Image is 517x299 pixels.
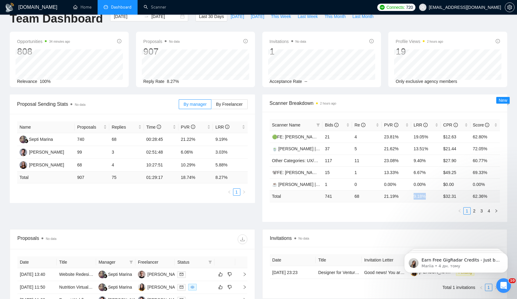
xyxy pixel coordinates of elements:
[423,123,428,127] span: info-circle
[117,39,121,43] span: info-circle
[231,13,244,20] span: [DATE]
[226,188,233,196] button: left
[441,131,470,143] td: $12.63
[325,13,346,20] span: This Month
[485,123,489,127] span: info-circle
[109,146,144,159] td: 3
[20,161,27,169] img: TB
[57,268,96,281] td: Website Redesign Needed for a Shift in Strategy.
[463,207,471,215] li: 1
[243,39,248,43] span: info-circle
[108,284,132,290] div: Septi Marina
[17,79,37,84] span: Relevance
[17,234,132,244] div: Proposals
[411,190,441,202] td: 9.18 %
[396,79,457,84] span: Only exclusive agency members
[111,5,131,10] span: Dashboard
[146,125,161,130] span: Time
[352,178,382,190] td: 0
[213,172,247,183] td: 8.27 %
[272,170,320,175] a: 🐨FE: [PERSON_NAME]
[180,272,183,276] span: mail
[492,284,500,291] button: right
[479,286,483,290] span: left
[99,271,106,278] img: SM
[24,139,28,143] img: gigradar-bm.png
[496,39,500,43] span: info-circle
[322,190,352,202] td: 741
[499,98,507,103] span: New
[144,133,178,146] td: 00:28:45
[17,121,75,133] th: Name
[57,256,96,268] th: Title
[238,272,247,276] span: right
[10,12,103,26] h1: Team Dashboard
[493,207,500,215] li: Next Page
[199,13,224,20] span: Last 30 Days
[17,172,75,183] td: Total
[411,178,441,190] td: 0.00%
[380,5,385,10] img: upwork-logo.png
[178,159,213,172] td: 10.29%
[470,166,500,178] td: 69.33%
[464,208,470,214] a: 1
[17,38,70,45] span: Opportunities
[478,284,485,291] button: left
[238,234,247,244] button: download
[321,12,349,21] button: This Month
[470,131,500,143] td: 62.80%
[104,5,108,9] span: dashboard
[270,79,302,84] span: Acceptance Rate
[207,258,213,267] span: filter
[494,209,498,213] span: right
[196,12,227,21] button: Last 30 Days
[147,271,182,278] div: [PERSON_NAME]
[382,155,411,166] td: 23.08%
[485,207,493,215] li: 4
[382,166,411,178] td: 13.33%
[316,266,362,279] td: Designer for Venture Studio Part-Time to Potential F/T Role (UI/UX + brand experience preferred)
[441,178,470,190] td: $0.00
[77,124,102,130] span: Proposals
[361,123,365,127] span: info-circle
[59,285,184,290] a: Nutrition Virtual Support – Content Creation & Email Management
[485,284,492,291] a: 1
[138,271,145,278] img: VG
[144,14,149,19] span: swap-right
[369,39,374,43] span: info-circle
[299,237,309,240] span: No data
[505,2,515,12] button: setting
[384,123,398,127] span: PVR
[352,13,373,20] span: Last Month
[441,166,470,178] td: $49.25
[478,207,485,215] li: 3
[441,155,470,166] td: $27.90
[20,148,27,156] img: RV
[406,4,413,11] span: 720
[251,13,264,20] span: [DATE]
[75,159,109,172] td: 68
[217,283,224,291] button: like
[57,281,96,294] td: Nutrition Virtual Support – Content Creation & Email Management
[143,46,180,57] div: 907
[270,46,306,57] div: 1
[270,234,500,242] span: Invitations
[270,99,500,107] span: Scanner Breakdown
[478,208,485,214] a: 3
[40,79,51,84] span: 100%
[218,272,223,277] span: like
[496,278,511,293] iframe: Intercom live chat
[362,254,408,266] th: Invitation Letter
[213,133,247,146] td: 9.19%
[458,209,461,213] span: left
[109,172,144,183] td: 75
[238,237,247,242] span: download
[470,143,500,155] td: 72.05%
[73,5,92,10] a: homeHome
[75,133,109,146] td: 740
[99,272,132,276] a: SMSepti Marina
[177,259,206,265] span: Status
